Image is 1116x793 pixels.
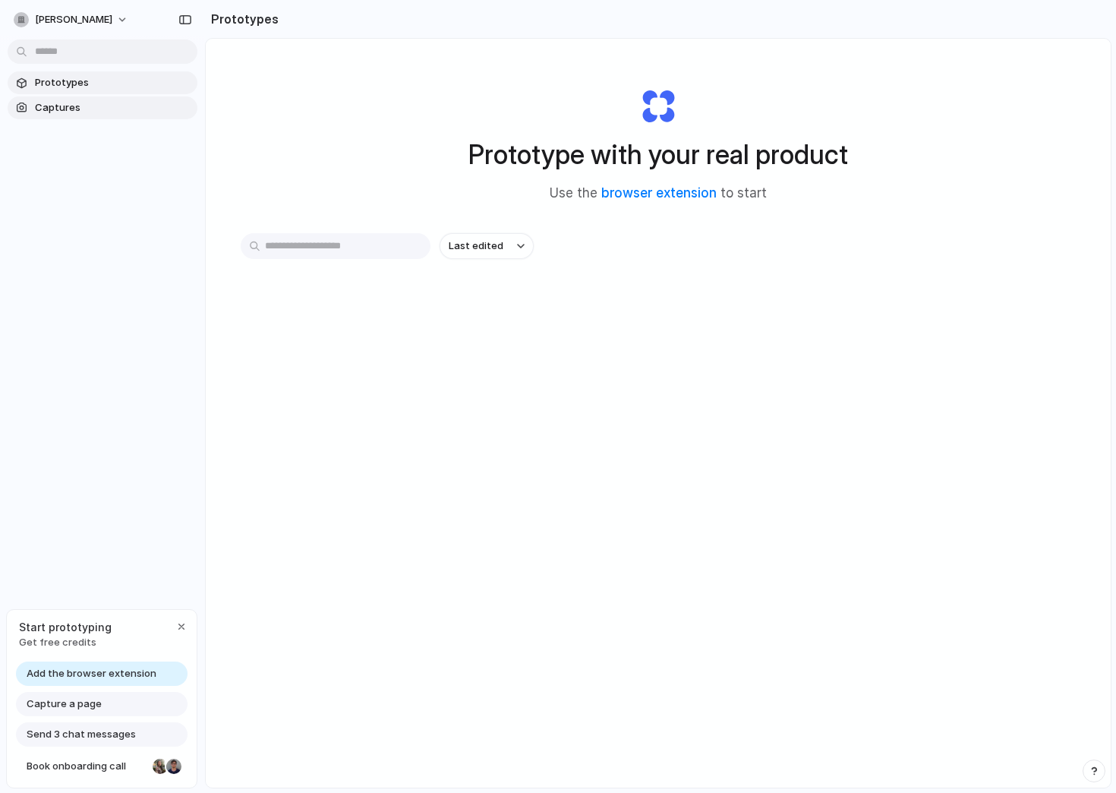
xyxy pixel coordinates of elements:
a: Add the browser extension [16,662,188,686]
a: Book onboarding call [16,754,188,779]
span: Last edited [449,239,503,254]
a: browser extension [601,185,717,201]
span: Add the browser extension [27,666,156,681]
span: Send 3 chat messages [27,727,136,742]
span: Use the to start [550,184,767,204]
a: Captures [8,96,197,119]
span: Prototypes [35,75,191,90]
span: Captures [35,100,191,115]
h2: Prototypes [205,10,279,28]
button: Last edited [440,233,534,259]
span: Get free credits [19,635,112,650]
a: Prototypes [8,71,197,94]
span: Start prototyping [19,619,112,635]
button: [PERSON_NAME] [8,8,136,32]
h1: Prototype with your real product [468,134,848,175]
span: [PERSON_NAME] [35,12,112,27]
span: Capture a page [27,697,102,712]
div: Nicole Kubica [151,757,169,776]
span: Book onboarding call [27,759,147,774]
div: Christian Iacullo [165,757,183,776]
